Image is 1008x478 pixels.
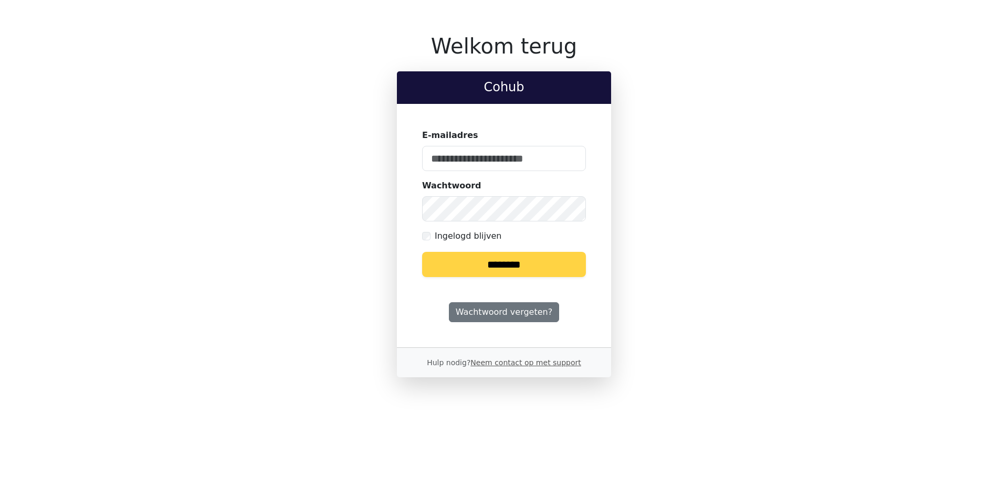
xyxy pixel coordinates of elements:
small: Hulp nodig? [427,358,581,367]
h2: Cohub [405,80,603,95]
label: Ingelogd blijven [435,230,501,242]
a: Wachtwoord vergeten? [449,302,559,322]
a: Neem contact op met support [470,358,581,367]
label: Wachtwoord [422,179,481,192]
h1: Welkom terug [397,34,611,59]
label: E-mailadres [422,129,478,142]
